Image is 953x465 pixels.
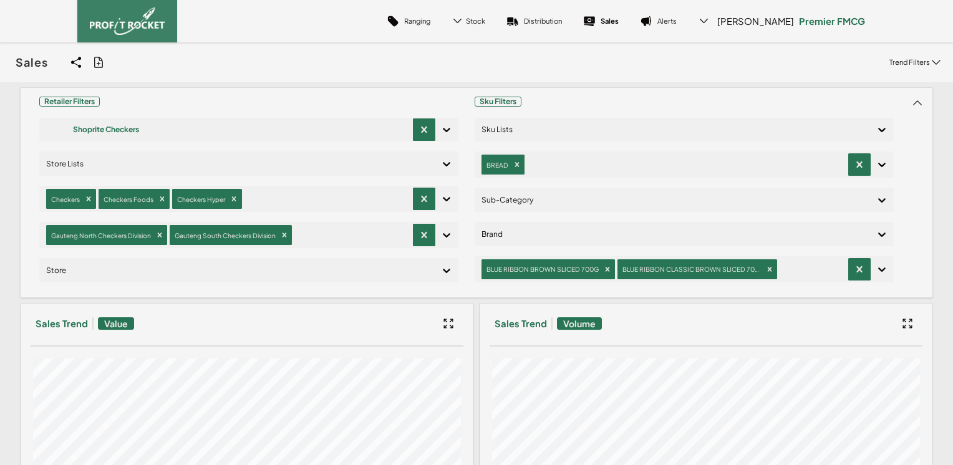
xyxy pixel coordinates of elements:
span: Stock [466,16,485,26]
div: Store [46,261,429,280]
span: Volume [557,317,602,330]
span: Retailer Filters [39,97,100,107]
img: image [90,7,165,35]
div: BLUE RIBBON CLASSIC BROWN SLICED 700G [619,262,763,276]
div: Sub-Category [481,190,864,210]
div: Brand [481,224,864,244]
div: Remove Checkers Foods [155,194,169,203]
div: Gauteng South Checkers Division [171,229,278,242]
div: Remove BLUE RIBBON CLASSIC BROWN SLICED 700G [763,265,776,274]
div: Shoprite Checkers [46,120,166,140]
h3: Sales Trend [495,317,547,330]
div: Remove BREAD [510,160,524,169]
h3: Sales Trend [36,317,88,330]
p: Distribution [524,16,562,26]
div: Gauteng North Checkers Division [47,229,153,242]
span: Sku Filters [475,97,521,107]
p: Ranging [404,16,430,26]
div: BLUE RIBBON BROWN SLICED 700G [483,262,601,276]
span: [PERSON_NAME] [717,15,794,27]
div: Sku Lists [481,120,864,140]
div: Remove BLUE RIBBON BROWN SLICED 700G [601,265,614,274]
div: BREAD [483,158,510,171]
div: Remove Checkers Hyper [227,194,241,203]
a: Sales [573,6,629,36]
a: Ranging [376,6,441,36]
div: Remove Gauteng South Checkers Division [278,231,291,239]
a: Distribution [496,6,573,36]
p: Trend Filters [889,57,930,67]
div: Checkers Foods [100,193,155,206]
p: Alerts [657,16,677,26]
span: Value [98,317,134,330]
div: Store Lists [46,154,429,174]
div: Remove Checkers [82,194,95,203]
div: Remove Gauteng North Checkers Division [153,231,167,239]
a: Alerts [629,6,687,36]
p: Sales [601,16,619,26]
p: Premier FMCG [799,15,865,27]
div: Checkers Hyper [173,193,227,206]
div: Checkers [47,193,82,206]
